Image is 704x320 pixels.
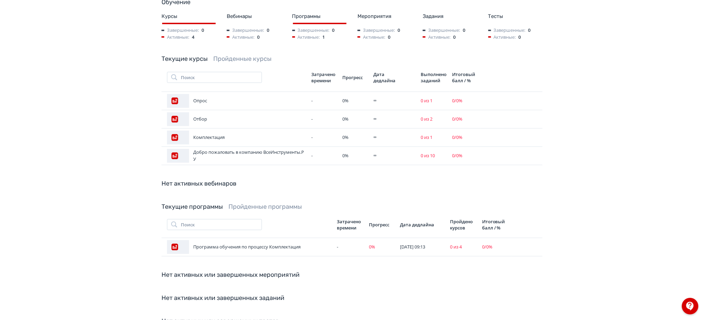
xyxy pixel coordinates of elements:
[343,134,349,140] span: 0 %
[519,34,521,41] span: 0
[452,152,462,159] span: 0 / 0 %
[450,218,476,231] div: Пройдено курсов
[312,116,337,123] div: -
[162,27,199,34] span: Завершенные:
[482,218,509,231] div: Итоговый балл / %
[452,134,462,140] span: 0 / 0 %
[374,134,415,141] div: ∞
[488,34,516,41] span: Активные:
[374,152,415,159] div: ∞
[358,27,395,34] span: Завершенные:
[423,27,460,34] span: Завершенные:
[167,112,306,126] div: Отбор
[400,244,425,250] span: [DATE] 09:13
[162,12,216,20] div: Курсы
[227,34,254,41] span: Активные:
[369,244,375,250] span: 0 %
[388,34,390,41] span: 0
[227,27,264,34] span: Завершенные:
[452,97,462,104] span: 0 / 0 %
[167,240,331,254] div: Программа обучения по процессу Комплектация
[162,179,542,188] div: Нет активных вебинаров
[312,71,337,84] div: Затрачено времени
[374,71,398,84] div: Дата дедлайна
[167,131,306,144] div: Комплектация
[528,27,531,34] span: 0
[421,116,432,122] span: 0 из 2
[227,12,281,20] div: Вебинары
[450,244,462,250] span: 0 из 4
[213,55,272,63] a: Пройденные курсы
[292,12,346,20] div: Программы
[162,55,208,63] a: Текущие курсы
[488,27,526,34] span: Завершенные:
[343,74,368,81] div: Прогресс
[343,97,349,104] span: 0 %
[337,218,363,231] div: Затрачено времени
[421,134,432,140] span: 0 из 1
[343,152,349,159] span: 0 %
[292,34,320,41] span: Активные:
[192,34,194,41] span: 4
[312,97,337,104] div: -
[358,12,412,20] div: Мероприятия
[312,152,337,159] div: -
[162,293,542,303] div: Нет активных или завершенных заданий
[162,270,542,280] div: Нет активных или завершенных мероприятий
[452,71,478,84] div: Итоговый балл / %
[323,34,325,41] span: 1
[482,244,492,250] span: 0 / 0 %
[162,34,189,41] span: Активные:
[228,203,302,210] a: Пройденные программы
[398,27,400,34] span: 0
[463,27,465,34] span: 0
[400,222,444,228] div: Дата дедлайна
[167,149,306,163] div: Добро пожаловать в компанию ВсеИнструменты.РУ
[421,152,435,159] span: 0 из 10
[358,34,385,41] span: Активные:
[369,222,394,228] div: Прогресс
[374,97,415,104] div: ∞
[167,94,306,108] div: Опрос
[452,116,462,122] span: 0 / 0 %
[257,34,260,41] span: 0
[374,116,415,123] div: ∞
[292,27,330,34] span: Завершенные:
[423,34,450,41] span: Активные:
[337,244,363,251] div: -
[423,12,477,20] div: Задания
[332,27,335,34] span: 0
[488,12,542,20] div: Тесты
[202,27,204,34] span: 0
[421,71,447,84] div: Выполнено заданий
[312,134,337,141] div: -
[162,203,223,210] a: Текущие программы
[343,116,349,122] span: 0 %
[267,27,269,34] span: 0
[421,97,432,104] span: 0 из 1
[453,34,456,41] span: 0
